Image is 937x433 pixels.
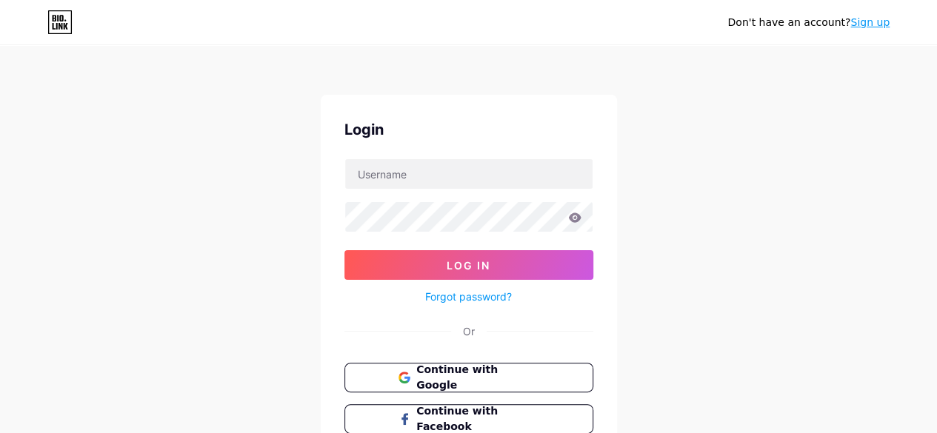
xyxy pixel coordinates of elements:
a: Sign up [850,16,890,28]
a: Forgot password? [425,289,512,304]
button: Log In [344,250,593,280]
div: Login [344,118,593,141]
div: Don't have an account? [727,15,890,30]
input: Username [345,159,593,189]
span: Log In [447,259,490,272]
div: Or [463,323,475,339]
span: Continue with Google [416,362,538,393]
button: Continue with Google [344,363,593,392]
